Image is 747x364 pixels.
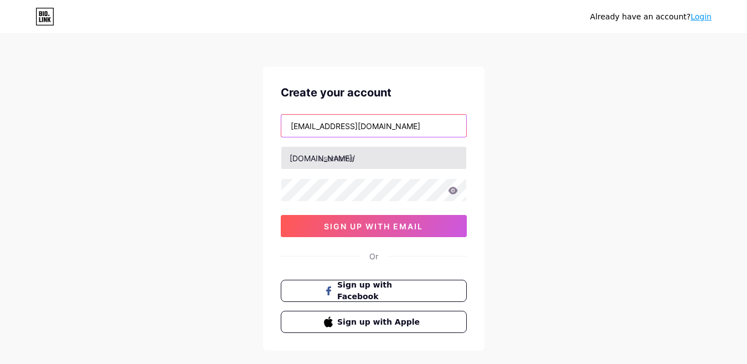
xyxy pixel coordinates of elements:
span: Sign up with Apple [337,316,423,328]
a: Login [691,12,712,21]
div: Already have an account? [590,11,712,23]
div: [DOMAIN_NAME]/ [290,152,355,164]
button: Sign up with Facebook [281,280,467,302]
span: Sign up with Facebook [337,279,423,303]
span: sign up with email [324,222,423,231]
button: Sign up with Apple [281,311,467,333]
input: username [281,147,466,169]
button: sign up with email [281,215,467,237]
input: Email [281,115,466,137]
div: Or [369,250,378,262]
div: Create your account [281,84,467,101]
